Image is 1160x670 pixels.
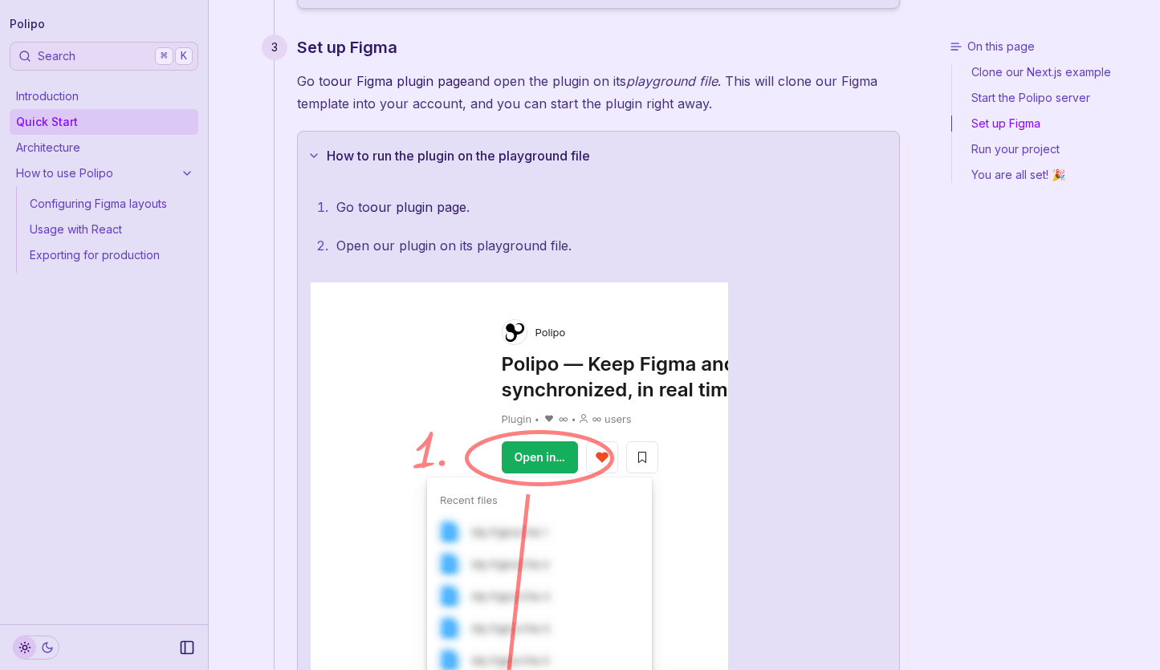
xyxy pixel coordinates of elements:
[331,73,467,89] a: our Figma plugin page
[174,635,200,660] button: Collapse Sidebar
[952,111,1154,136] a: Set up Figma
[298,132,899,180] button: How to run the plugin on the playground file
[297,70,900,115] p: Go to and open the plugin on its . This will clone our Figma template into your account, and you ...
[23,242,198,268] a: Exporting for production
[952,85,1154,111] a: Start the Polipo server
[10,13,45,35] a: Polipo
[10,160,198,186] a: How to use Polipo
[10,135,198,160] a: Architecture
[175,47,193,65] kbd: K
[336,196,886,218] p: Go to .
[13,635,59,660] button: Toggle Theme
[952,136,1154,162] a: Run your project
[10,109,198,135] a: Quick Start
[952,64,1154,85] a: Clone our Next.js example
[23,191,198,217] a: Configuring Figma layouts
[370,199,466,215] a: our plugin page
[626,73,718,89] em: playground file
[23,217,198,242] a: Usage with React
[155,47,173,65] kbd: ⌘
[10,42,198,71] button: Search⌘K
[297,35,397,60] a: Set up Figma
[952,162,1154,183] a: You are all set! 🎉
[336,234,886,257] p: Open our plugin on its playground file.
[950,39,1154,55] h3: On this page
[10,83,198,109] a: Introduction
